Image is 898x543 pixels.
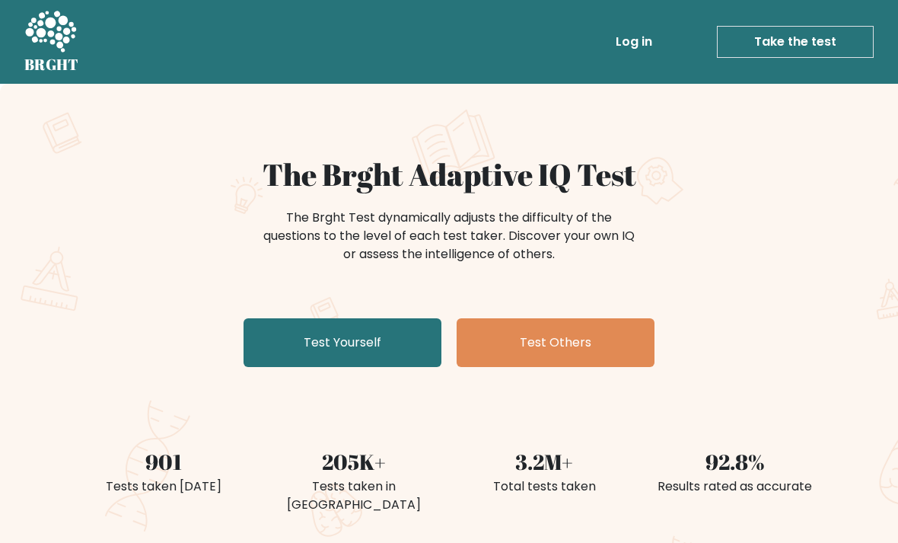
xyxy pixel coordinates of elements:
[458,446,630,478] div: 3.2M+
[648,446,820,478] div: 92.8%
[268,478,440,514] div: Tests taken in [GEOGRAPHIC_DATA]
[457,318,654,367] a: Test Others
[717,26,874,58] a: Take the test
[78,157,820,193] h1: The Brght Adaptive IQ Test
[24,56,79,74] h5: BRGHT
[78,446,250,478] div: 901
[458,478,630,496] div: Total tests taken
[648,478,820,496] div: Results rated as accurate
[78,478,250,496] div: Tests taken [DATE]
[244,318,441,367] a: Test Yourself
[259,209,639,264] div: The Brght Test dynamically adjusts the difficulty of the questions to the level of each test take...
[610,27,658,57] a: Log in
[268,446,440,478] div: 205K+
[24,6,79,78] a: BRGHT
